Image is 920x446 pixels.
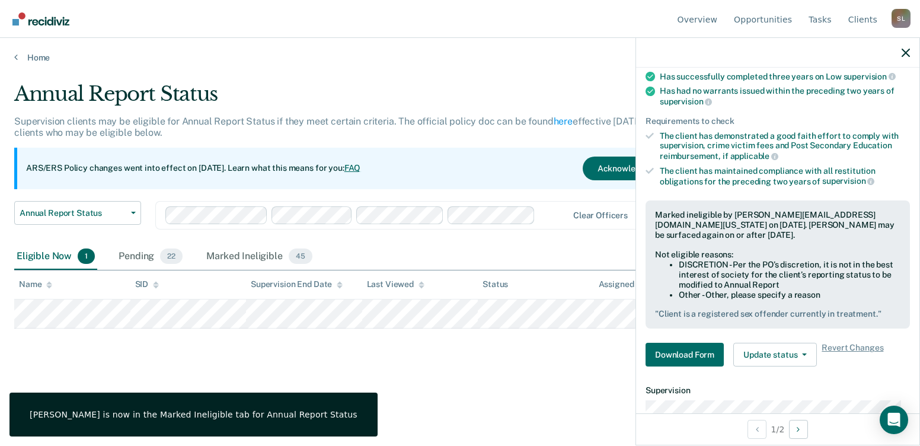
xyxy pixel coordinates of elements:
[483,279,508,289] div: Status
[660,97,712,106] span: supervision
[655,210,900,240] div: Marked ineligible by [PERSON_NAME][EMAIL_ADDRESS][DOMAIN_NAME][US_STATE] on [DATE]. [PERSON_NAME]...
[599,279,654,289] div: Assigned to
[822,176,874,186] span: supervision
[660,71,910,82] div: Has successfully completed three years on Low
[892,9,911,28] div: S L
[679,260,900,289] li: DISCRETION - Per the PO’s discretion, it is not in the best interest of society for the client’s ...
[289,249,312,264] span: 45
[822,343,883,367] span: Revert Changes
[646,343,724,367] button: Download Form
[747,420,766,439] button: Previous Opportunity
[30,409,357,420] div: [PERSON_NAME] is now in the Marked Ineligible tab for Annual Report Status
[646,386,910,396] dt: Supervision
[583,157,695,180] button: Acknowledge & Close
[660,86,910,106] div: Has had no warrants issued within the preceding two years of
[26,163,360,174] p: ARS/ERS Policy changes went into effect on [DATE]. Learn what this means for you:
[636,413,919,445] div: 1 / 2
[20,208,126,218] span: Annual Report Status
[344,163,361,173] a: FAQ
[204,244,314,270] div: Marked Ineligible
[655,250,900,260] div: Not eligible reasons:
[116,244,185,270] div: Pending
[14,82,704,116] div: Annual Report Status
[892,9,911,28] button: Profile dropdown button
[367,279,424,289] div: Last Viewed
[844,72,896,81] span: supervision
[655,309,900,319] pre: " Client is a registered sex offender currently in treatment. "
[660,166,910,186] div: The client has maintained compliance with all restitution obligations for the preceding two years of
[19,279,52,289] div: Name
[14,52,906,63] a: Home
[730,151,778,161] span: applicable
[789,420,808,439] button: Next Opportunity
[679,290,900,300] li: Other - Other, please specify a reason
[554,116,573,127] a: here
[660,131,910,161] div: The client has demonstrated a good faith effort to comply with supervision, crime victim fees and...
[646,343,729,367] a: Navigate to form link
[14,244,97,270] div: Eligible Now
[880,406,908,434] div: Open Intercom Messenger
[12,12,69,26] img: Recidiviz
[646,116,910,126] div: Requirements to check
[733,343,817,367] button: Update status
[251,279,343,289] div: Supervision End Date
[573,211,628,221] div: Clear officers
[160,249,183,264] span: 22
[135,279,159,289] div: SID
[14,116,678,138] p: Supervision clients may be eligible for Annual Report Status if they meet certain criteria. The o...
[78,249,95,264] span: 1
